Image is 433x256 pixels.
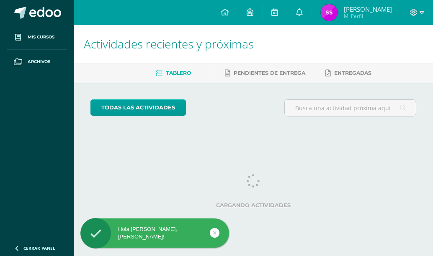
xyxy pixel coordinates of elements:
label: Cargando actividades [90,202,416,208]
a: Archivos [7,50,67,74]
span: [PERSON_NAME] [344,5,392,13]
span: Archivos [28,58,50,65]
span: Mi Perfil [344,13,392,20]
div: Hola [PERSON_NAME], [PERSON_NAME]! [80,226,229,241]
span: Tablero [166,70,191,76]
a: Entregadas [325,66,371,80]
input: Busca una actividad próxima aquí... [285,100,416,116]
a: Tablero [155,66,191,80]
span: Pendientes de entrega [234,70,305,76]
span: Cerrar panel [23,245,55,251]
a: todas las Actividades [90,99,186,116]
img: 497361e361672ec9b821094dc0b62028.png [321,4,338,21]
a: Pendientes de entrega [225,66,305,80]
a: Mis cursos [7,25,67,50]
span: Mis cursos [28,34,54,41]
span: Actividades recientes y próximas [84,36,254,52]
span: Entregadas [334,70,371,76]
